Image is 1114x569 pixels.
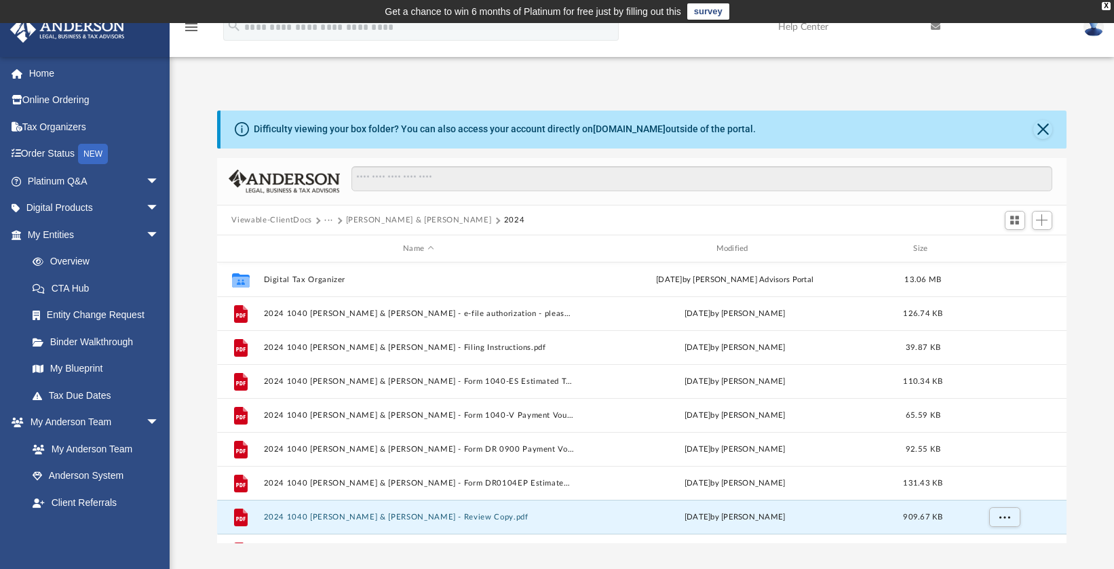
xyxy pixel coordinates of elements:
[1102,2,1111,10] div: close
[6,16,129,43] img: Anderson Advisors Platinum Portal
[19,302,180,329] a: Entity Change Request
[263,275,573,284] button: Digital Tax Organizer
[593,123,666,134] a: [DOMAIN_NAME]
[956,243,1051,255] div: id
[263,513,573,522] button: 2024 1040 [PERSON_NAME] & [PERSON_NAME] - Review Copy.pdf
[906,446,940,453] span: 92.55 KB
[19,382,180,409] a: Tax Due Dates
[146,221,173,249] span: arrow_drop_down
[9,409,173,436] a: My Anderson Teamarrow_drop_down
[9,221,180,248] a: My Entitiesarrow_drop_down
[263,309,573,318] button: 2024 1040 [PERSON_NAME] & [PERSON_NAME] - e-file authorization - please sign.pdf
[684,412,710,419] span: [DATE]
[254,122,756,136] div: Difficulty viewing your box folder? You can also access your account directly on outside of the p...
[183,26,199,35] a: menu
[217,262,1067,543] div: grid
[579,376,889,388] div: by [PERSON_NAME]
[263,479,573,488] button: 2024 1040 [PERSON_NAME] & [PERSON_NAME] - Form DR0104EP Estimated Tax Voucher.pdf
[19,435,166,463] a: My Anderson Team
[146,195,173,222] span: arrow_drop_down
[19,463,173,490] a: Anderson System
[223,243,256,255] div: id
[263,343,573,352] button: 2024 1040 [PERSON_NAME] & [PERSON_NAME] - Filing Instructions.pdf
[19,489,173,516] a: Client Referrals
[903,310,942,317] span: 126.74 KB
[9,516,173,543] a: My Documentsarrow_drop_down
[263,243,573,255] div: Name
[579,308,889,320] div: by [PERSON_NAME]
[146,409,173,437] span: arrow_drop_down
[346,214,492,227] button: [PERSON_NAME] & [PERSON_NAME]
[9,113,180,140] a: Tax Organizers
[579,477,889,490] div: by [PERSON_NAME]
[684,513,710,521] span: [DATE]
[906,344,940,351] span: 39.87 KB
[227,18,242,33] i: search
[324,214,333,227] button: ···
[351,166,1052,192] input: Search files and folders
[263,377,573,386] button: 2024 1040 [PERSON_NAME] & [PERSON_NAME] - Form 1040-ES Estimated Tax Voucher.pdf
[19,328,180,355] a: Binder Walkthrough
[579,342,889,354] div: by [PERSON_NAME]
[903,513,942,521] span: 909.67 KB
[183,19,199,35] i: menu
[687,3,729,20] a: survey
[385,3,681,20] div: Get a chance to win 6 months of Platinum for free just by filling out this
[1032,211,1052,230] button: Add
[684,378,710,385] span: [DATE]
[579,274,889,286] div: [DATE] by [PERSON_NAME] Advisors Portal
[19,248,180,275] a: Overview
[231,214,311,227] button: Viewable-ClientDocs
[579,444,889,456] div: by [PERSON_NAME]
[9,60,180,87] a: Home
[579,511,889,524] div: by [PERSON_NAME]
[146,516,173,544] span: arrow_drop_down
[19,355,173,382] a: My Blueprint
[78,144,108,164] div: NEW
[906,412,940,419] span: 65.59 KB
[684,446,710,453] span: [DATE]
[903,479,942,487] span: 131.43 KB
[504,214,525,227] button: 2024
[579,410,889,422] div: by [PERSON_NAME]
[684,310,710,317] span: [DATE]
[1033,120,1052,139] button: Close
[903,378,942,385] span: 110.34 KB
[1083,17,1104,37] img: User Pic
[9,195,180,222] a: Digital Productsarrow_drop_down
[9,140,180,168] a: Order StatusNEW
[263,411,573,420] button: 2024 1040 [PERSON_NAME] & [PERSON_NAME] - Form 1040-V Payment Voucher.pdf
[896,243,950,255] div: Size
[263,445,573,454] button: 2024 1040 [PERSON_NAME] & [PERSON_NAME] - Form DR 0900 Payment Voucher.pdf
[684,479,710,487] span: [DATE]
[9,87,180,114] a: Online Ordering
[579,243,890,255] div: Modified
[904,276,941,283] span: 13.06 MB
[684,344,710,351] span: [DATE]
[1005,211,1025,230] button: Switch to Grid View
[9,168,180,195] a: Platinum Q&Aarrow_drop_down
[146,168,173,195] span: arrow_drop_down
[19,275,180,302] a: CTA Hub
